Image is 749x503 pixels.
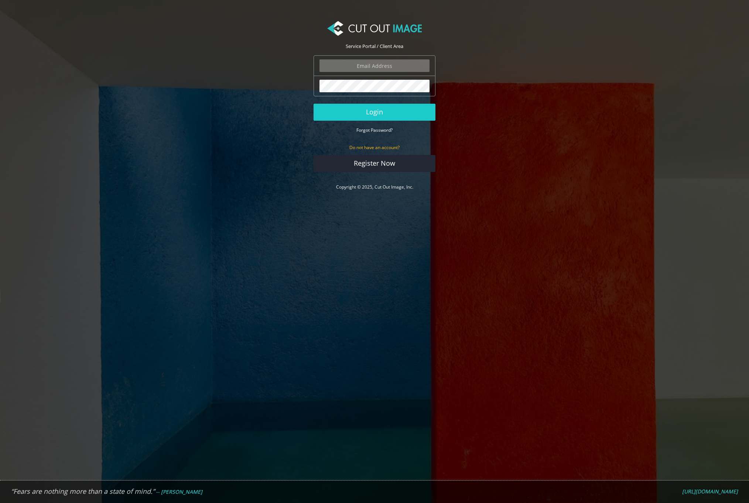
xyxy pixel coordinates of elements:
a: Register Now [314,155,435,172]
a: Forgot Password? [356,127,393,133]
em: -- [PERSON_NAME] [156,488,202,495]
img: Cut Out Image [327,21,422,36]
span: Service Portal / Client Area [346,43,403,49]
input: Email Address [319,59,430,72]
a: Copyright © 2025, Cut Out Image, Inc. [336,184,413,190]
small: Do not have an account? [349,144,400,151]
button: Login [314,104,435,121]
a: [URL][DOMAIN_NAME] [682,488,738,495]
em: “Fears are nothing more than a state of mind.” [11,487,155,496]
